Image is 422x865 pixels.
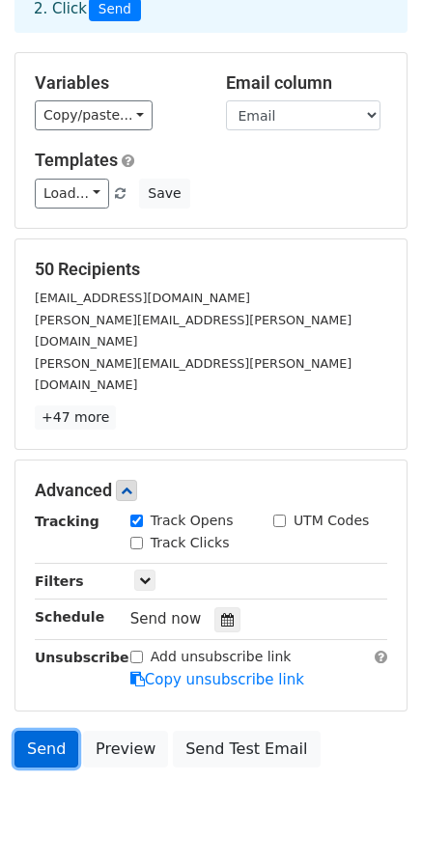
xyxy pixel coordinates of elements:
[83,731,168,767] a: Preview
[130,671,304,688] a: Copy unsubscribe link
[35,573,84,589] strong: Filters
[35,72,197,94] h5: Variables
[35,259,387,280] h5: 50 Recipients
[151,511,234,531] label: Track Opens
[35,313,352,349] small: [PERSON_NAME][EMAIL_ADDRESS][PERSON_NAME][DOMAIN_NAME]
[35,179,109,209] a: Load...
[35,650,129,665] strong: Unsubscribe
[35,356,352,393] small: [PERSON_NAME][EMAIL_ADDRESS][PERSON_NAME][DOMAIN_NAME]
[35,609,104,625] strong: Schedule
[173,731,320,767] a: Send Test Email
[14,731,78,767] a: Send
[130,610,202,628] span: Send now
[151,533,230,553] label: Track Clicks
[35,150,118,170] a: Templates
[151,647,292,667] label: Add unsubscribe link
[325,772,422,865] iframe: Chat Widget
[35,480,387,501] h5: Advanced
[35,291,250,305] small: [EMAIL_ADDRESS][DOMAIN_NAME]
[226,72,388,94] h5: Email column
[294,511,369,531] label: UTM Codes
[35,514,99,529] strong: Tracking
[35,405,116,430] a: +47 more
[35,100,153,130] a: Copy/paste...
[139,179,189,209] button: Save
